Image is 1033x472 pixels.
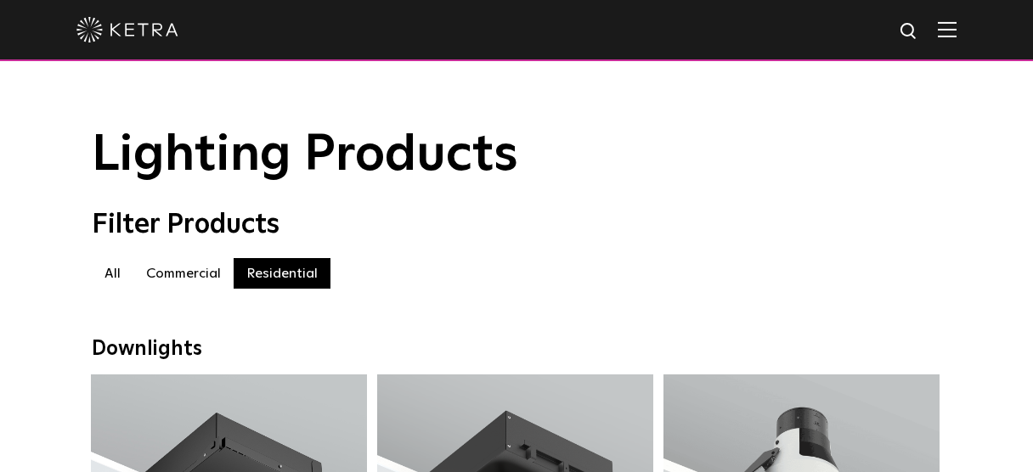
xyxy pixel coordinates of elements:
label: Commercial [133,258,234,289]
img: Hamburger%20Nav.svg [938,21,957,37]
span: Lighting Products [92,130,518,181]
img: search icon [899,21,920,42]
label: Residential [234,258,330,289]
div: Filter Products [92,209,941,241]
label: All [92,258,133,289]
div: Downlights [92,337,941,362]
img: ketra-logo-2019-white [76,17,178,42]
